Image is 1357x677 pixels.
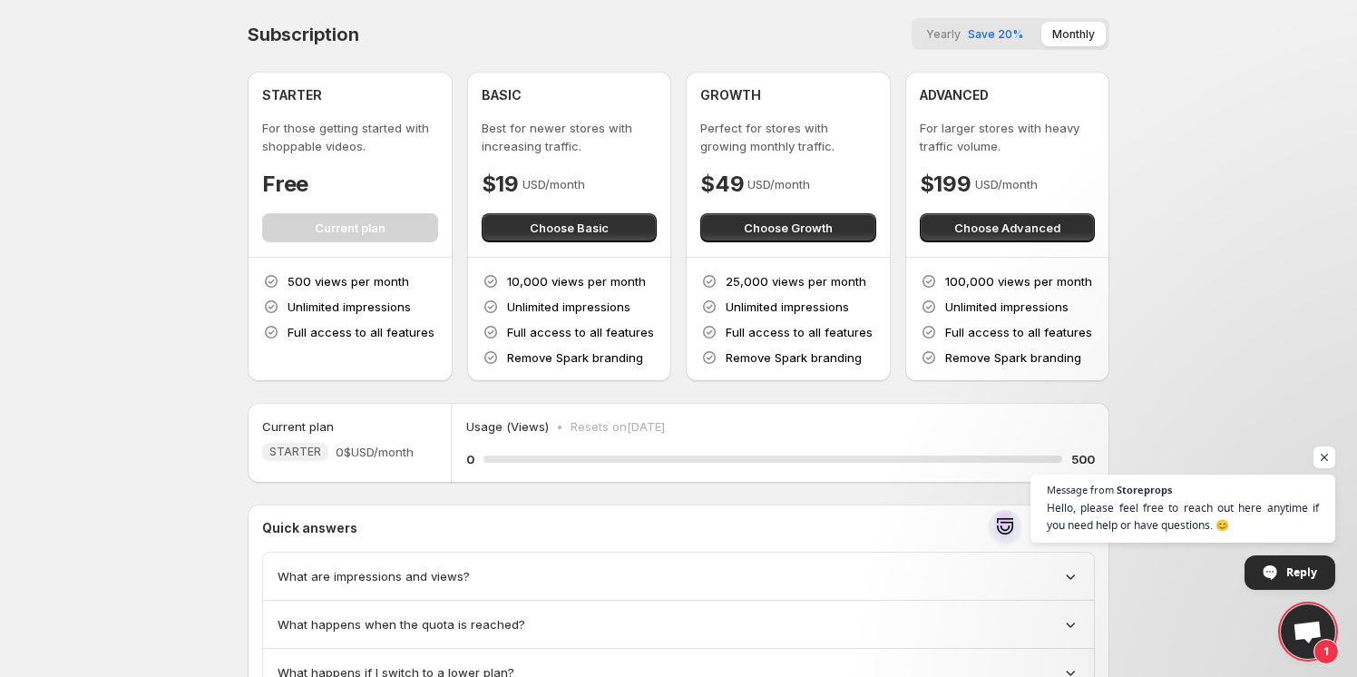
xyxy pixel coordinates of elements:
span: What are impressions and views? [278,567,470,585]
span: Storeprops [1117,485,1172,495]
span: STARTER [269,445,321,459]
p: 25,000 views per month [726,272,866,290]
p: 500 views per month [288,272,409,290]
h4: GROWTH [700,86,761,104]
p: Full access to all features [507,323,654,341]
p: USD/month [522,175,585,193]
div: Open chat [1281,604,1335,659]
span: Choose Advanced [954,219,1060,237]
h4: $49 [700,170,744,199]
p: Resets on [DATE] [571,417,665,436]
span: Choose Basic [530,219,609,237]
p: USD/month [747,175,810,193]
p: Quick answers [262,519,1095,537]
span: Message from [1047,485,1114,495]
p: 10,000 views per month [507,272,646,290]
p: • [556,417,563,436]
p: Full access to all features [945,323,1092,341]
span: Choose Growth [744,219,833,237]
button: Monthly [1041,22,1106,46]
p: 100,000 views per month [945,272,1092,290]
p: Full access to all features [726,323,873,341]
span: Yearly [926,27,961,41]
h4: Free [262,170,308,199]
span: 1 [1313,639,1339,664]
h5: 0 [466,450,474,468]
p: Unlimited impressions [507,298,630,316]
button: YearlySave 20% [915,22,1034,46]
p: For larger stores with heavy traffic volume. [920,119,1096,155]
p: Remove Spark branding [507,348,643,367]
button: Choose Advanced [920,213,1096,242]
p: USD/month [975,175,1038,193]
p: Best for newer stores with increasing traffic. [482,119,658,155]
p: Remove Spark branding [726,348,862,367]
h5: Current plan [262,417,334,436]
button: Choose Growth [700,213,876,242]
span: What happens when the quota is reached? [278,615,525,633]
p: Unlimited impressions [288,298,411,316]
h4: $19 [482,170,519,199]
p: For those getting started with shoppable videos. [262,119,438,155]
h5: 500 [1071,450,1095,468]
span: Hello, please feel free to reach out here anytime if you need help or have questions. 😊 [1047,499,1319,534]
p: Perfect for stores with growing monthly traffic. [700,119,876,155]
p: Unlimited impressions [945,298,1069,316]
h4: ADVANCED [920,86,989,104]
span: 0$ USD/month [336,443,414,461]
p: Full access to all features [288,323,434,341]
p: Remove Spark branding [945,348,1081,367]
h4: STARTER [262,86,322,104]
h4: Subscription [248,24,359,45]
span: Reply [1286,556,1317,588]
p: Usage (Views) [466,417,549,436]
p: Unlimited impressions [726,298,849,316]
h4: $199 [920,170,971,199]
h4: BASIC [482,86,522,104]
button: Choose Basic [482,213,658,242]
span: Save 20% [968,27,1023,41]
